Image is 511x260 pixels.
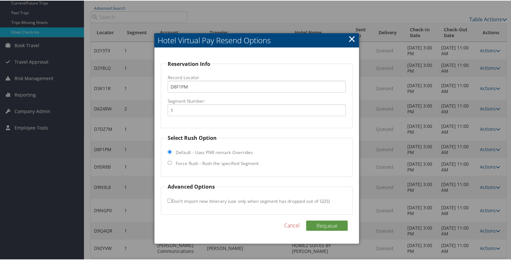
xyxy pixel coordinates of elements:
[167,59,211,67] legend: Reservation Info
[168,74,346,80] label: Record Locator
[168,198,172,202] input: Don't import new itinerary (use only when segment has dropped out of GDS)
[168,97,346,104] label: Segment Number:
[176,160,259,166] label: Force Rush - Rush the specified Segment
[167,133,218,141] legend: Select Rush Option
[176,149,253,155] label: Default - Uses PNR remark Overrides
[284,221,300,229] a: Cancel
[306,220,348,230] button: Requeue
[348,32,356,45] a: Close
[154,33,359,47] h2: Hotel Virtual Pay Resend Options
[167,182,216,190] legend: Advanced Options
[168,194,330,206] label: Don't import new itinerary (use only when segment has dropped out of GDS)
